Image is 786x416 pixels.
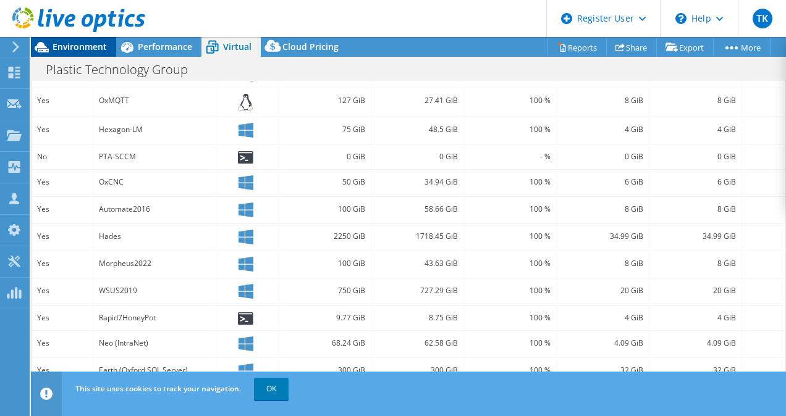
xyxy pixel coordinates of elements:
[562,311,643,325] div: 4 GiB
[37,284,87,297] div: Yes
[40,63,207,77] h1: Plastic Technology Group
[562,123,643,136] div: 4 GiB
[377,150,458,164] div: 0 GiB
[562,336,643,350] div: 4.09 GiB
[284,94,365,107] div: 127 GiB
[377,94,458,107] div: 27.41 GiB
[655,230,736,243] div: 34.99 GiB
[562,284,643,297] div: 20 GiB
[99,94,211,107] div: OxMQTT
[470,257,551,270] div: 100 %
[562,175,643,189] div: 6 GiB
[99,257,211,270] div: Morpheus2022
[284,257,365,270] div: 100 GiB
[547,38,607,57] a: Reports
[562,94,643,107] div: 8 GiB
[470,202,551,216] div: 100 %
[284,202,365,216] div: 100 GiB
[37,336,87,350] div: Yes
[37,230,87,243] div: Yes
[470,175,551,189] div: 100 %
[99,123,211,136] div: Hexagon-LM
[37,202,87,216] div: Yes
[377,336,458,350] div: 62.58 GiB
[713,38,771,57] a: More
[284,311,365,325] div: 9.77 GiB
[99,202,211,216] div: Automate2016
[377,284,458,297] div: 727.29 GiB
[655,311,736,325] div: 4 GiB
[655,150,736,164] div: 0 GiB
[284,336,365,350] div: 68.24 GiB
[284,284,365,297] div: 750 GiB
[655,123,736,136] div: 4 GiB
[753,9,772,28] span: TK
[655,284,736,297] div: 20 GiB
[675,13,687,24] svg: \n
[562,150,643,164] div: 0 GiB
[655,257,736,270] div: 8 GiB
[37,311,87,325] div: Yes
[282,41,339,52] span: Cloud Pricing
[655,202,736,216] div: 8 GiB
[37,94,87,107] div: Yes
[470,364,551,377] div: 100 %
[138,41,192,52] span: Performance
[37,257,87,270] div: Yes
[562,257,643,270] div: 8 GiB
[254,378,289,400] a: OK
[284,230,365,243] div: 2250 GiB
[53,41,107,52] span: Environment
[377,364,458,377] div: 300 GiB
[99,230,211,243] div: Hades
[470,336,551,350] div: 100 %
[284,123,365,136] div: 75 GiB
[562,202,643,216] div: 8 GiB
[377,202,458,216] div: 58.66 GiB
[562,364,643,377] div: 32 GiB
[470,284,551,297] div: 100 %
[284,364,365,377] div: 300 GiB
[470,123,551,136] div: 100 %
[606,38,657,57] a: Share
[470,311,551,325] div: 100 %
[37,150,87,164] div: No
[470,94,551,107] div: 100 %
[377,123,458,136] div: 48.5 GiB
[655,175,736,189] div: 6 GiB
[656,38,714,57] a: Export
[99,311,211,325] div: Rapid7HoneyPot
[37,364,87,377] div: Yes
[223,41,251,52] span: Virtual
[37,175,87,189] div: Yes
[377,230,458,243] div: 1718.45 GiB
[99,284,211,297] div: WSUS2019
[377,175,458,189] div: 34.94 GiB
[99,150,211,164] div: PTA-SCCM
[37,123,87,136] div: Yes
[99,364,211,377] div: Earth (Oxford SQL Server)
[562,230,643,243] div: 34.99 GiB
[377,311,458,325] div: 8.75 GiB
[99,175,211,189] div: OxCNC
[377,257,458,270] div: 43.63 GiB
[284,175,365,189] div: 50 GiB
[470,150,551,164] div: - %
[99,336,211,350] div: Neo (IntraNet)
[655,364,736,377] div: 32 GiB
[75,383,241,394] span: This site uses cookies to track your navigation.
[470,230,551,243] div: 100 %
[284,150,365,164] div: 0 GiB
[655,94,736,107] div: 8 GiB
[655,336,736,350] div: 4.09 GiB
